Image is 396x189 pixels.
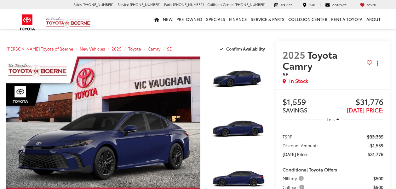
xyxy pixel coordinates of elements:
span: Parts [164,2,172,7]
a: SE [167,46,172,51]
span: SAVINGS [283,106,307,114]
span: dropdown dots [377,61,378,66]
span: Discount Amount: [283,142,318,148]
span: Service [118,2,129,7]
img: Vic Vaughan Toyota of Boerne [46,17,91,28]
button: Confirm Availability [216,43,270,54]
span: [DATE] Price: [347,106,383,114]
span: Map [309,3,315,7]
span: Military [283,175,305,181]
span: $31,776 [368,151,383,157]
span: Collision Center [207,2,234,7]
a: Specials [204,9,227,29]
a: Map [298,3,319,8]
span: 2025 [283,48,305,61]
a: Expand Photo 1 [207,57,270,103]
button: Less [324,114,342,125]
span: $31,776 [333,98,383,107]
a: Contact [320,3,351,8]
a: My Saved Vehicles [355,3,381,8]
a: Home [152,9,161,29]
span: $500 [373,175,383,181]
span: $1,559 [283,98,333,107]
span: -$1,559 [368,142,383,148]
span: In Stock [289,77,308,84]
a: New [161,9,175,29]
span: Confirm Availability [226,46,265,51]
span: [PHONE_NUMBER] [130,2,161,7]
button: Actions [372,58,383,69]
a: Rent a Toyota [329,9,364,29]
span: Contact [332,3,347,7]
a: Finance [227,9,249,29]
a: Expand Photo 2 [207,107,270,154]
span: [PHONE_NUMBER] [173,2,204,7]
a: Pre-Owned [175,9,204,29]
span: $33,335 [367,133,383,140]
img: 2025 Toyota Camry SE [207,56,271,104]
span: TSRP: [283,133,294,140]
a: 2025 [112,46,122,51]
span: SE [283,70,288,78]
span: [DATE] Price: [283,151,308,157]
span: Service [281,3,292,7]
span: [PHONE_NUMBER] [235,2,266,7]
a: Collision Center [286,9,329,29]
img: Toyota [15,12,39,33]
span: Conditional Toyota Offers [283,166,337,173]
a: [PERSON_NAME] Toyota of Boerne [6,46,73,51]
a: Service [270,3,297,8]
a: Service & Parts: Opens in a new tab [249,9,286,29]
span: Saved [367,3,376,7]
span: Toyota Camry [283,48,337,72]
a: New Vehicles [80,46,105,51]
a: Toyota [128,46,141,51]
button: Military [283,175,306,181]
a: Camry [148,46,160,51]
span: Less [327,116,335,122]
span: Sales [73,2,82,7]
img: 2025 Toyota Camry SE [207,106,271,154]
span: [PHONE_NUMBER] [83,2,113,7]
a: About [364,9,382,29]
